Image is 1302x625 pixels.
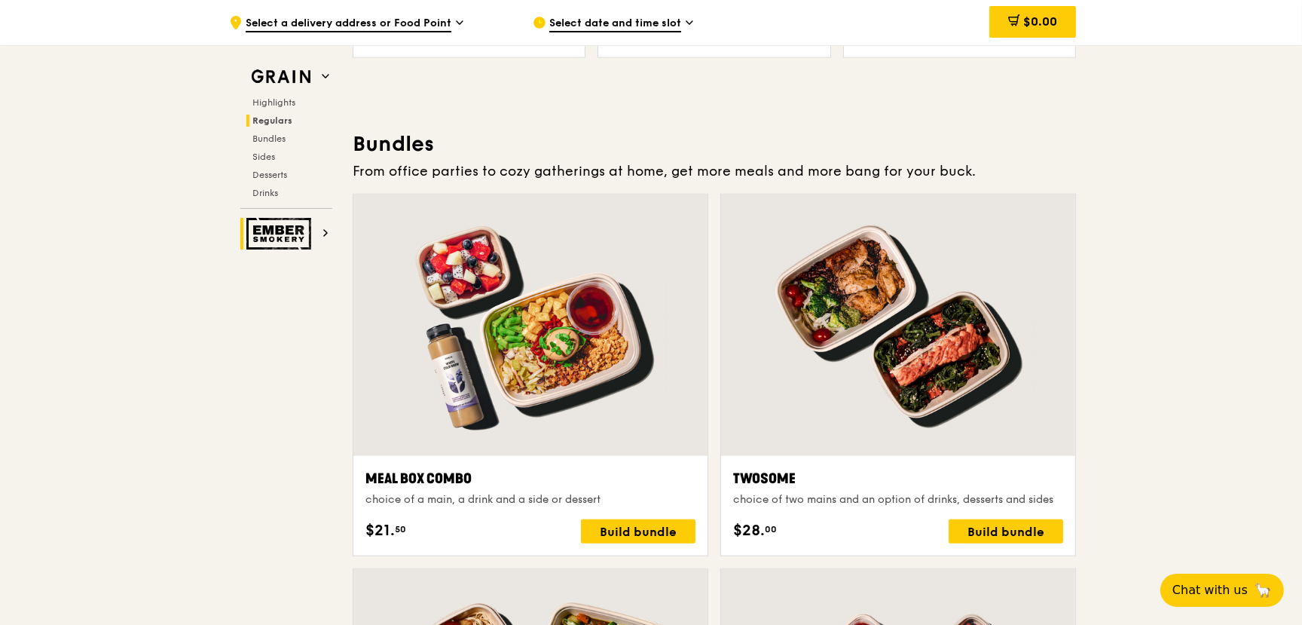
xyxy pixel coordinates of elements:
span: $28. [733,519,765,542]
div: Build bundle [581,519,695,544]
div: Add [991,21,1063,45]
span: Highlights [252,97,295,108]
span: $21. [365,519,395,542]
div: choice of a main, a drink and a side or dessert [365,492,695,507]
span: 🦙 [1254,581,1272,599]
span: Sides [252,152,275,162]
span: Desserts [252,170,287,180]
div: Add [746,21,818,45]
img: Grain web logo [246,63,316,90]
div: Build bundle [949,519,1063,544]
span: 50 [395,523,406,535]
span: Chat with us [1172,581,1248,599]
span: Bundles [252,133,286,144]
div: choice of two mains and an option of drinks, desserts and sides [733,492,1063,507]
span: Select date and time slot [549,16,681,32]
span: Select a delivery address or Food Point [246,16,451,32]
div: Twosome [733,468,1063,489]
span: Regulars [252,115,292,126]
h3: Bundles [353,130,1076,158]
span: Drinks [252,188,278,198]
div: Meal Box Combo [365,468,695,489]
span: 00 [765,523,777,535]
button: Chat with us🦙 [1160,574,1284,607]
div: Add [500,21,573,45]
span: $0.00 [1023,14,1057,29]
img: Ember Smokery web logo [246,218,316,250]
div: From office parties to cozy gatherings at home, get more meals and more bang for your buck. [353,161,1076,182]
